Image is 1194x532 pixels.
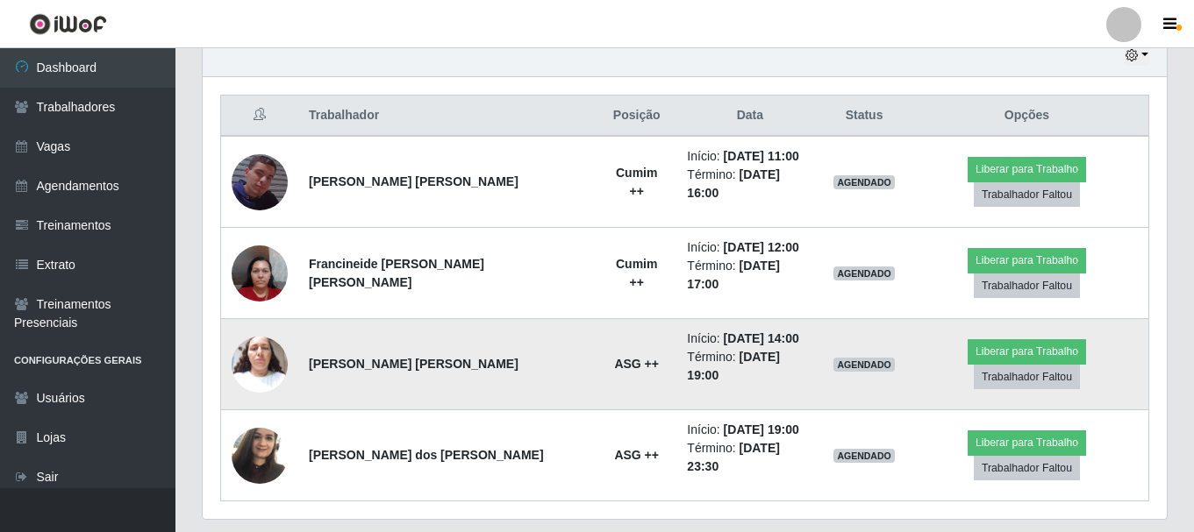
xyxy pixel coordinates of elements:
button: Trabalhador Faltou [974,273,1080,298]
button: Liberar para Trabalho [968,430,1086,455]
strong: [PERSON_NAME] [PERSON_NAME] [309,174,518,188]
li: Término: [687,166,812,202]
img: 1750954658696.jpeg [232,327,288,401]
li: Início: [687,147,812,166]
button: Liberar para Trabalho [968,339,1086,364]
span: AGENDADO [833,358,895,372]
span: AGENDADO [833,175,895,189]
li: Término: [687,348,812,385]
th: Trabalhador [298,96,597,137]
strong: Cumim ++ [616,257,657,289]
time: [DATE] 19:00 [724,422,799,436]
span: AGENDADO [833,449,895,463]
button: Trabalhador Faltou [974,365,1080,389]
button: Trabalhador Faltou [974,456,1080,480]
li: Início: [687,421,812,439]
time: [DATE] 12:00 [724,240,799,254]
th: Status [823,96,905,137]
th: Data [676,96,823,137]
strong: ASG ++ [614,357,659,371]
strong: [PERSON_NAME] dos [PERSON_NAME] [309,448,544,462]
th: Posição [597,96,676,137]
span: AGENDADO [833,266,895,280]
th: Opções [905,96,1149,137]
time: [DATE] 11:00 [724,149,799,163]
button: Liberar para Trabalho [968,157,1086,181]
img: 1738595682776.jpeg [232,132,288,232]
button: Liberar para Trabalho [968,248,1086,273]
button: Trabalhador Faltou [974,182,1080,207]
li: Término: [687,439,812,476]
time: [DATE] 14:00 [724,331,799,345]
strong: Cumim ++ [616,166,657,198]
img: 1748573558798.jpeg [232,418,288,493]
li: Início: [687,330,812,348]
img: 1735852864597.jpeg [232,236,288,310]
strong: [PERSON_NAME] [PERSON_NAME] [309,357,518,371]
strong: ASG ++ [614,448,659,462]
li: Início: [687,238,812,257]
strong: Francineide [PERSON_NAME] [PERSON_NAME] [309,257,484,289]
img: CoreUI Logo [29,13,107,35]
li: Término: [687,257,812,294]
